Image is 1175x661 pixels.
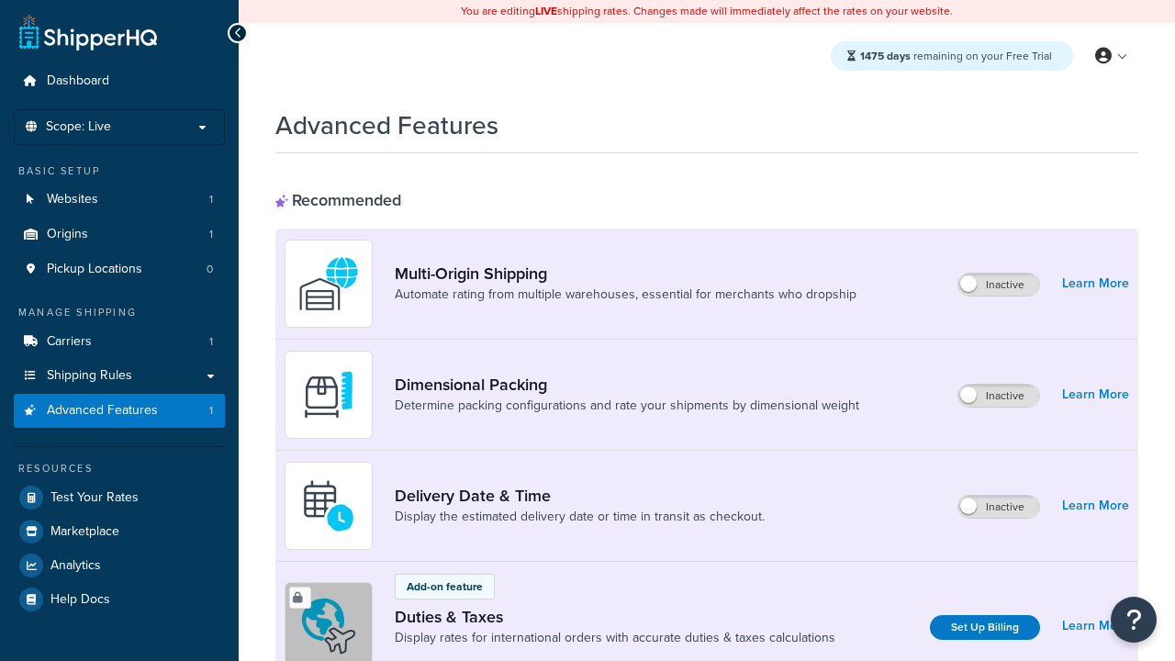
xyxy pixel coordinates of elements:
[14,252,225,286] a: Pickup Locations0
[14,252,225,286] li: Pickup Locations
[50,524,119,540] span: Marketplace
[860,48,1052,64] span: remaining on your Free Trial
[209,192,213,207] span: 1
[209,403,213,419] span: 1
[207,262,213,277] span: 0
[14,359,225,393] a: Shipping Rules
[395,375,859,395] a: Dimensional Packing
[14,183,225,217] a: Websites1
[14,183,225,217] li: Websites
[14,481,225,514] a: Test Your Rates
[275,107,498,143] h1: Advanced Features
[46,119,111,135] span: Scope: Live
[275,190,401,210] div: Recommended
[1111,597,1157,643] button: Open Resource Center
[395,508,765,526] a: Display the estimated delivery date or time in transit as checkout.
[395,607,835,627] a: Duties & Taxes
[395,286,856,304] a: Automate rating from multiple warehouses, essential for merchants who dropship
[50,558,101,574] span: Analytics
[1062,493,1129,519] a: Learn More
[958,385,1039,407] label: Inactive
[395,263,856,284] a: Multi-Origin Shipping
[958,496,1039,518] label: Inactive
[297,474,361,538] img: gfkeb5ejjkALwAAAABJRU5ErkJggg==
[47,73,109,89] span: Dashboard
[47,262,142,277] span: Pickup Locations
[14,163,225,179] div: Basic Setup
[395,629,835,647] a: Display rates for international orders with accurate duties & taxes calculations
[958,274,1039,296] label: Inactive
[297,252,361,316] img: WatD5o0RtDAAAAAElFTkSuQmCC
[14,305,225,320] div: Manage Shipping
[14,394,225,428] li: Advanced Features
[209,227,213,242] span: 1
[14,325,225,359] a: Carriers1
[14,549,225,582] a: Analytics
[860,48,911,64] strong: 1475 days
[14,218,225,252] li: Origins
[209,334,213,350] span: 1
[14,583,225,616] a: Help Docs
[47,192,98,207] span: Websites
[14,325,225,359] li: Carriers
[407,578,483,595] p: Add-on feature
[14,394,225,428] a: Advanced Features1
[50,592,110,608] span: Help Docs
[14,461,225,476] div: Resources
[395,397,859,415] a: Determine packing configurations and rate your shipments by dimensional weight
[50,490,139,506] span: Test Your Rates
[1062,382,1129,408] a: Learn More
[14,515,225,548] a: Marketplace
[14,218,225,252] a: Origins1
[535,3,557,19] b: LIVE
[1062,271,1129,297] a: Learn More
[47,227,88,242] span: Origins
[47,368,132,384] span: Shipping Rules
[395,486,765,506] a: Delivery Date & Time
[1062,613,1129,639] a: Learn More
[14,64,225,98] a: Dashboard
[930,615,1040,640] a: Set Up Billing
[47,334,92,350] span: Carriers
[297,363,361,427] img: DTVBYsAAAAAASUVORK5CYII=
[47,403,158,419] span: Advanced Features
